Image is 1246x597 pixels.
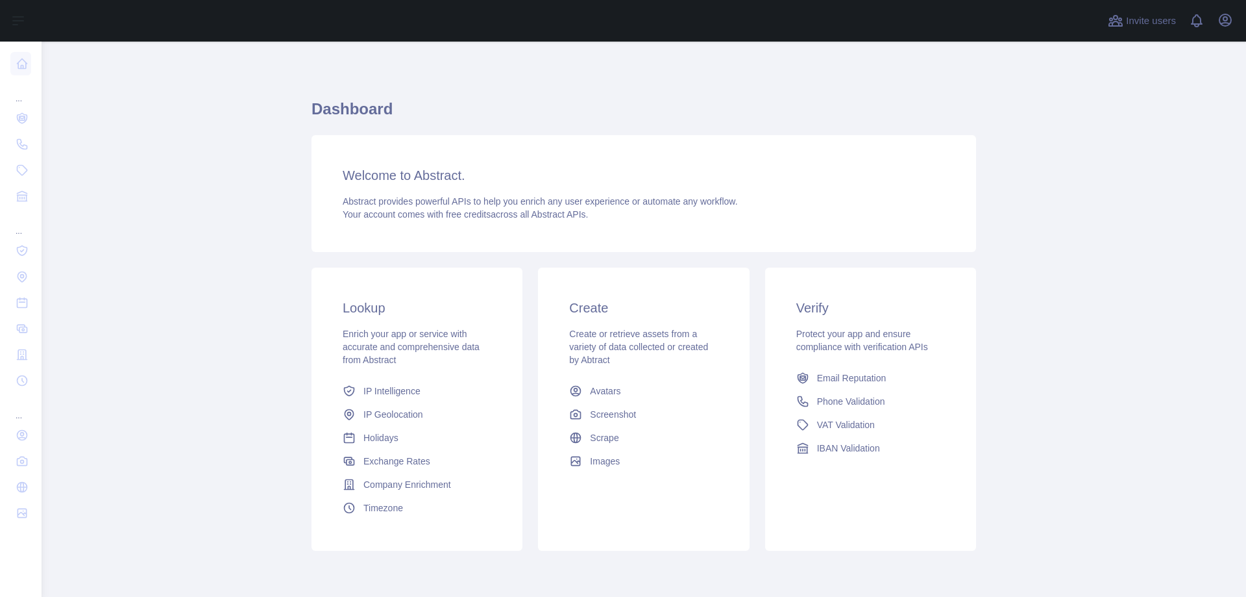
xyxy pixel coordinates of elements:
[564,450,723,473] a: Images
[337,473,496,496] a: Company Enrichment
[590,431,618,444] span: Scrape
[569,329,708,365] span: Create or retrieve assets from a variety of data collected or created by Abtract
[569,299,718,317] h3: Create
[337,379,496,403] a: IP Intelligence
[343,299,491,317] h3: Lookup
[564,379,723,403] a: Avatars
[337,426,496,450] a: Holidays
[337,496,496,520] a: Timezone
[363,408,423,421] span: IP Geolocation
[363,431,398,444] span: Holidays
[791,437,950,460] a: IBAN Validation
[363,478,451,491] span: Company Enrichment
[796,299,945,317] h3: Verify
[817,442,880,455] span: IBAN Validation
[796,329,928,352] span: Protect your app and ensure compliance with verification APIs
[343,209,588,220] span: Your account comes with across all Abstract APIs.
[343,166,945,184] h3: Welcome to Abstract.
[10,395,31,421] div: ...
[791,366,950,390] a: Email Reputation
[446,209,491,220] span: free credits
[590,408,636,421] span: Screenshot
[590,385,620,398] span: Avatars
[791,390,950,413] a: Phone Validation
[363,385,421,398] span: IP Intelligence
[1126,14,1176,29] span: Invite users
[337,403,496,426] a: IP Geolocation
[343,329,480,365] span: Enrich your app or service with accurate and comprehensive data from Abstract
[363,502,403,514] span: Timezone
[10,78,31,104] div: ...
[564,426,723,450] a: Scrape
[817,418,875,431] span: VAT Validation
[311,99,976,130] h1: Dashboard
[564,403,723,426] a: Screenshot
[817,395,885,408] span: Phone Validation
[337,450,496,473] a: Exchange Rates
[590,455,620,468] span: Images
[10,210,31,236] div: ...
[363,455,430,468] span: Exchange Rates
[1105,10,1179,31] button: Invite users
[817,372,886,385] span: Email Reputation
[343,196,738,207] span: Abstract provides powerful APIs to help you enrich any user experience or automate any workflow.
[791,413,950,437] a: VAT Validation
